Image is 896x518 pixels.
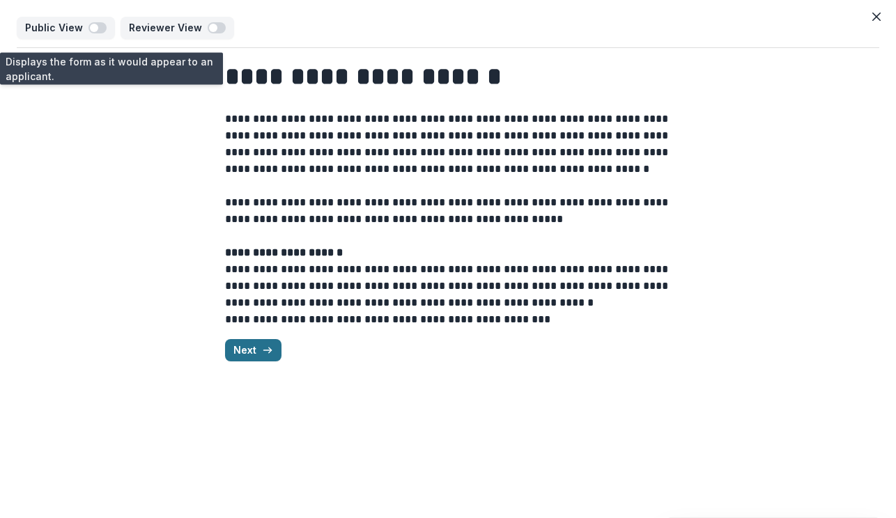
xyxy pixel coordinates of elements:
button: Public View [17,17,115,39]
p: Reviewer View [129,22,208,34]
button: Next [225,339,281,361]
button: Close [865,6,888,28]
button: Reviewer View [121,17,234,39]
p: Public View [25,22,88,34]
